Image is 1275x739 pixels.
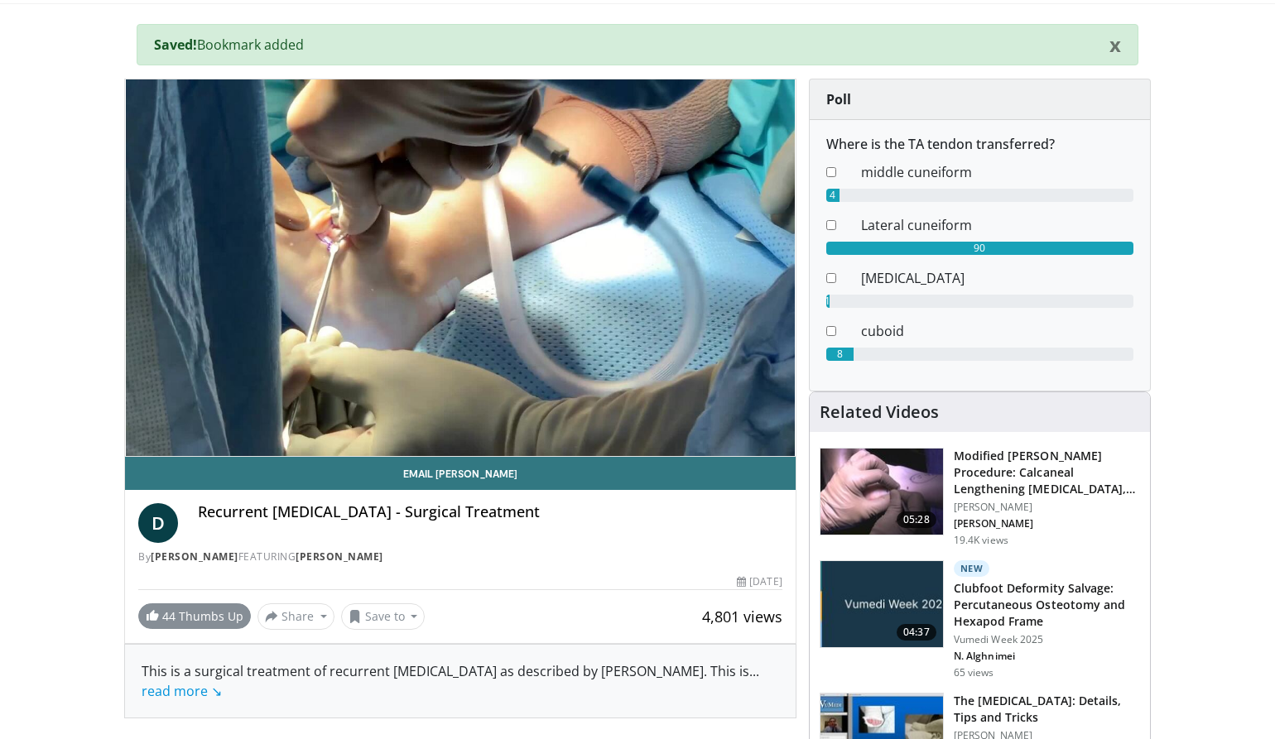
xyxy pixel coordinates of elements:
p: [PERSON_NAME] [954,501,1140,514]
div: 90 [826,242,1133,255]
dd: middle cuneiform [849,162,1146,182]
a: D [138,503,178,543]
button: x [1109,35,1121,55]
span: 4,801 views [702,607,782,626]
h3: Clubfoot Deformity Salvage: Percutaneous Osteotomy and Hexapod Frame [954,580,1140,630]
div: 8 [826,348,854,361]
span: 05:28 [897,511,936,528]
dd: [MEDICAL_DATA] [849,268,1146,288]
p: [PERSON_NAME] [954,517,1140,530]
a: [PERSON_NAME] [151,549,238,564]
div: Bookmark added [137,24,1138,65]
h6: Where is the TA tendon transferred? [826,137,1133,152]
div: [DATE] [737,574,782,589]
a: 44 Thumbs Up [138,603,251,629]
video-js: Video Player [125,79,796,457]
img: 5b0d37f6-3449-41eb-8440-88d3f0623661.150x105_q85_crop-smart_upscale.jpg [820,449,943,535]
dd: cuboid [849,321,1146,341]
p: N. Alghnimei [954,650,1140,663]
p: 65 views [954,666,994,679]
div: 1 [826,295,830,308]
a: Email [PERSON_NAME] [125,457,796,490]
button: Share [257,603,334,630]
strong: Saved! [154,36,197,54]
strong: Poll [826,90,851,108]
button: Save to [341,603,426,630]
h4: Recurrent [MEDICAL_DATA] - Surgical Treatment [198,503,782,521]
div: By FEATURING [138,549,782,564]
h3: The [MEDICAL_DATA]: Details, Tips and Tricks [954,693,1140,726]
a: read more ↘ [142,682,222,700]
span: ... [142,662,759,700]
a: [PERSON_NAME] [296,549,383,564]
span: 04:37 [897,624,936,641]
div: This is a surgical treatment of recurrent [MEDICAL_DATA] as described by [PERSON_NAME]. This is [142,661,779,701]
dd: Lateral cuneiform [849,215,1146,235]
h3: Modified [PERSON_NAME] Procedure: Calcaneal Lengthening [MEDICAL_DATA], Modified … [954,448,1140,497]
p: New [954,560,990,577]
a: 05:28 Modified [PERSON_NAME] Procedure: Calcaneal Lengthening [MEDICAL_DATA], Modified … [PERSON_... [820,448,1140,547]
span: 44 [162,608,176,624]
h4: Related Videos [820,402,939,422]
img: eac686f8-b057-4449-a6dc-a95ca058fbc7.jpg.150x105_q85_crop-smart_upscale.jpg [820,561,943,647]
p: Vumedi Week 2025 [954,633,1140,646]
div: 4 [826,189,840,202]
p: 19.4K views [954,534,1008,547]
a: 04:37 New Clubfoot Deformity Salvage: Percutaneous Osteotomy and Hexapod Frame Vumedi Week 2025 N... [820,560,1140,679]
